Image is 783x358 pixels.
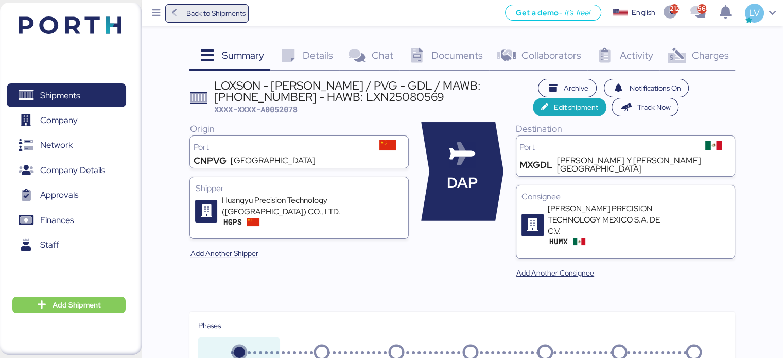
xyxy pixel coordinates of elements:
a: Company [7,109,126,132]
span: Edit shipment [554,101,598,113]
a: Shipments [7,83,126,107]
span: Notifications On [629,82,681,94]
span: Archive [564,82,588,94]
div: Huangyu Precision Technology ([GEOGRAPHIC_DATA]) CO., LTD. [221,195,345,217]
button: Add Another Shipper [182,244,266,263]
span: Approvals [40,187,78,202]
a: Company Details [7,159,126,182]
div: Phases [198,320,726,331]
span: Charges [691,48,728,62]
span: Collaborators [521,48,581,62]
span: Finances [40,213,74,228]
a: Staff [7,233,126,257]
a: Approvals [7,183,126,207]
div: [PERSON_NAME] Y [PERSON_NAME][GEOGRAPHIC_DATA] [557,157,732,173]
button: Notifications On [604,79,689,97]
span: Add Another Shipper [190,247,258,260]
button: Archive [538,79,597,97]
span: Company [40,113,78,128]
div: [GEOGRAPHIC_DATA] [231,157,316,165]
button: Add Shipment [12,297,126,313]
div: LOXSON - [PERSON_NAME] / PVG - GDL / MAWB: [PHONE_NUMBER] - HAWB: LXN25080569 [214,80,533,103]
div: Origin [189,122,409,135]
span: Details [303,48,333,62]
span: Shipments [40,88,80,103]
span: Track Now [637,101,670,113]
div: English [632,7,655,18]
span: Add Shipment [53,299,101,311]
span: Back to Shipments [186,7,245,20]
span: Network [40,138,73,152]
span: Staff [40,237,59,252]
div: CNPVG [193,157,226,165]
span: Summary [222,48,264,62]
div: MXGDL [519,161,552,169]
span: Add Another Consignee [516,267,594,279]
div: Port [519,143,696,151]
div: [PERSON_NAME] PRECISION TECHNOLOGY MEXICO S.A. DE C.V. [548,203,671,237]
div: Destination [516,122,735,135]
a: Finances [7,209,126,232]
button: Menu [148,5,165,22]
span: XXXX-XXXX-A0052078 [214,104,298,114]
button: Add Another Consignee [508,264,602,282]
span: Company Details [40,163,105,178]
div: Shipper [195,182,403,195]
span: Activity [620,48,653,62]
span: Documents [431,48,483,62]
span: DAP [447,172,478,194]
div: Port [193,143,370,151]
span: Chat [371,48,393,62]
button: Edit shipment [533,98,606,116]
a: Network [7,133,126,157]
a: Back to Shipments [165,4,249,23]
div: Consignee [521,191,729,203]
button: Track Now [612,98,679,116]
span: LV [749,6,759,20]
